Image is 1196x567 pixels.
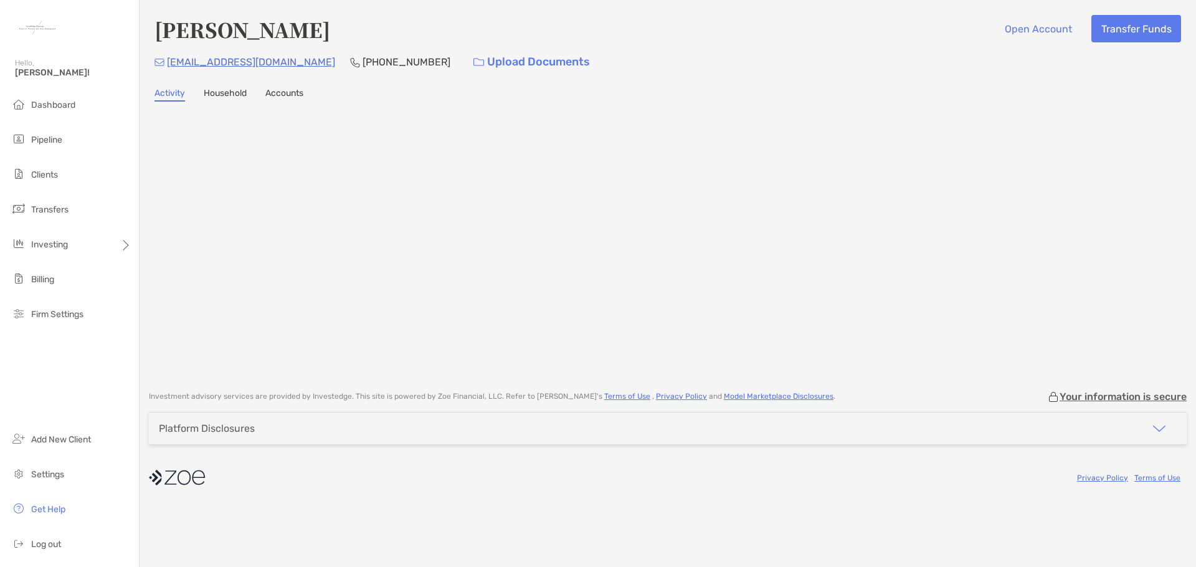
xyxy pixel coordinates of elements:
[11,501,26,516] img: get-help icon
[995,15,1081,42] button: Open Account
[1060,391,1187,403] p: Your information is secure
[31,100,75,110] span: Dashboard
[31,135,62,145] span: Pipeline
[1134,474,1180,482] a: Terms of Use
[1152,421,1167,436] img: icon arrow
[154,59,164,66] img: Email Icon
[31,504,65,515] span: Get Help
[465,49,598,75] a: Upload Documents
[11,536,26,551] img: logout icon
[11,201,26,216] img: transfers icon
[11,271,26,286] img: billing icon
[11,97,26,112] img: dashboard icon
[11,131,26,146] img: pipeline icon
[1077,474,1128,482] a: Privacy Policy
[159,422,255,434] div: Platform Disclosures
[265,88,303,102] a: Accounts
[31,434,91,445] span: Add New Client
[604,392,650,401] a: Terms of Use
[656,392,707,401] a: Privacy Policy
[167,54,335,70] p: [EMAIL_ADDRESS][DOMAIN_NAME]
[11,236,26,251] img: investing icon
[11,166,26,181] img: clients icon
[204,88,247,102] a: Household
[363,54,450,70] p: [PHONE_NUMBER]
[31,469,64,480] span: Settings
[154,88,185,102] a: Activity
[154,15,330,44] h4: [PERSON_NAME]
[31,274,54,285] span: Billing
[31,204,69,215] span: Transfers
[473,58,484,67] img: button icon
[31,309,83,320] span: Firm Settings
[724,392,833,401] a: Model Marketplace Disclosures
[11,466,26,481] img: settings icon
[31,539,61,550] span: Log out
[31,239,68,250] span: Investing
[31,169,58,180] span: Clients
[149,464,205,492] img: company logo
[15,67,131,78] span: [PERSON_NAME]!
[1091,15,1181,42] button: Transfer Funds
[11,431,26,446] img: add_new_client icon
[149,392,835,401] p: Investment advisory services are provided by Investedge . This site is powered by Zoe Financial, ...
[15,5,60,50] img: Zoe Logo
[11,306,26,321] img: firm-settings icon
[350,57,360,67] img: Phone Icon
